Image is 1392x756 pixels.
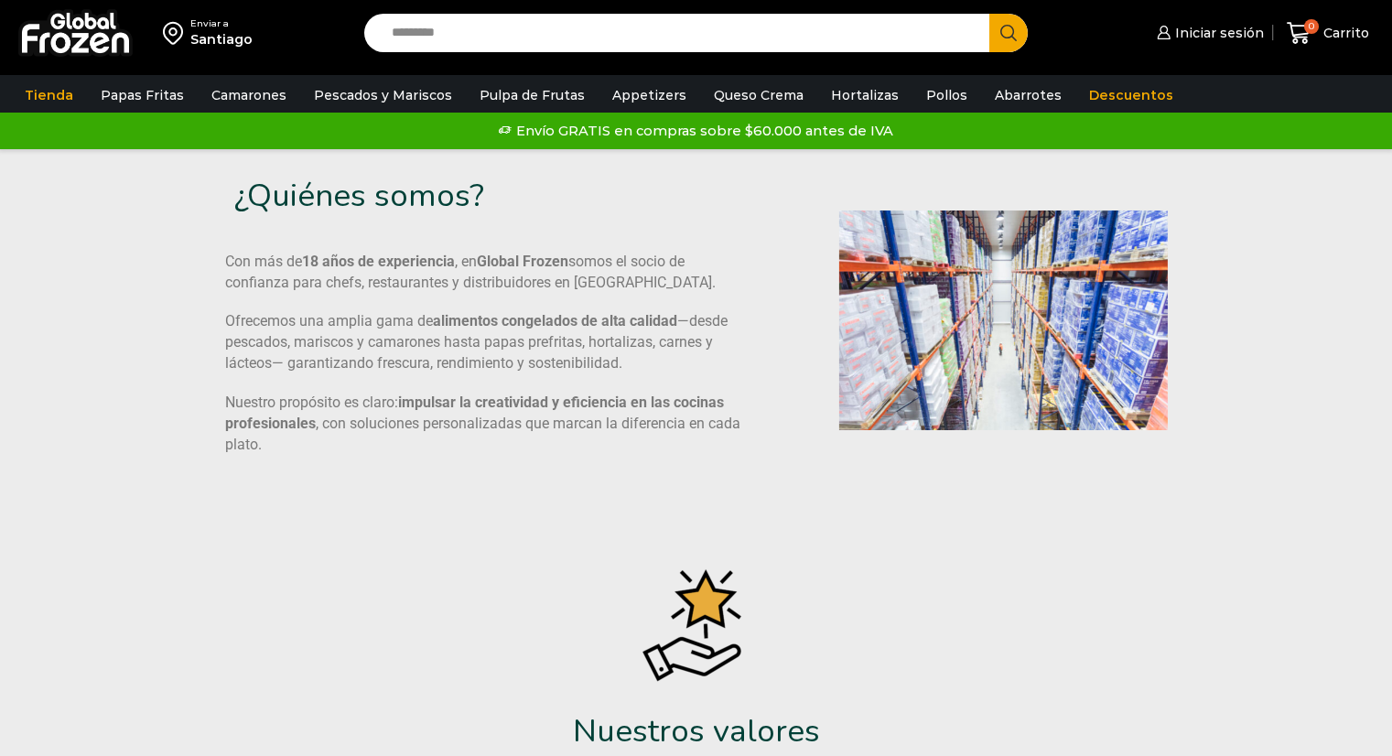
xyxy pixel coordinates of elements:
[225,394,724,432] b: impulsar la creatividad y eficiencia en las cocinas profesionales
[705,78,813,113] a: Queso Crema
[433,312,677,329] b: alimentos congelados de alta calidad
[163,17,190,49] img: address-field-icon.svg
[16,78,82,113] a: Tienda
[190,17,253,30] div: Enviar a
[225,311,745,374] p: Ofrecemos una amplia gama de —desde pescados, mariscos y camarones hasta papas prefritas, hortali...
[477,253,568,270] b: Global Frozen
[305,78,461,113] a: Pescados y Mariscos
[1152,15,1264,51] a: Iniciar sesión
[1304,19,1319,34] span: 0
[986,78,1071,113] a: Abarrotes
[989,14,1028,52] button: Search button
[470,78,594,113] a: Pulpa de Frutas
[193,712,1200,751] h2: Nuestros valores
[202,78,296,113] a: Camarones
[225,393,745,456] p: Nuestro propósito es claro: , con soluciones personalizadas que marcan la diferencia en cada plato.
[92,78,193,113] a: Papas Fritas
[1282,12,1374,55] a: 0 Carrito
[603,78,696,113] a: Appetizers
[917,78,977,113] a: Pollos
[190,30,253,49] div: Santiago
[1080,78,1182,113] a: Descuentos
[1319,24,1369,42] span: Carrito
[822,78,908,113] a: Hortalizas
[302,253,455,270] b: 18 años de experiencia
[234,177,677,215] h3: ¿Quiénes somos?
[1171,24,1264,42] span: Iniciar sesión
[225,252,745,294] p: Con más de , en somos el socio de confianza para chefs, restaurantes y distribuidores en [GEOGRAP...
